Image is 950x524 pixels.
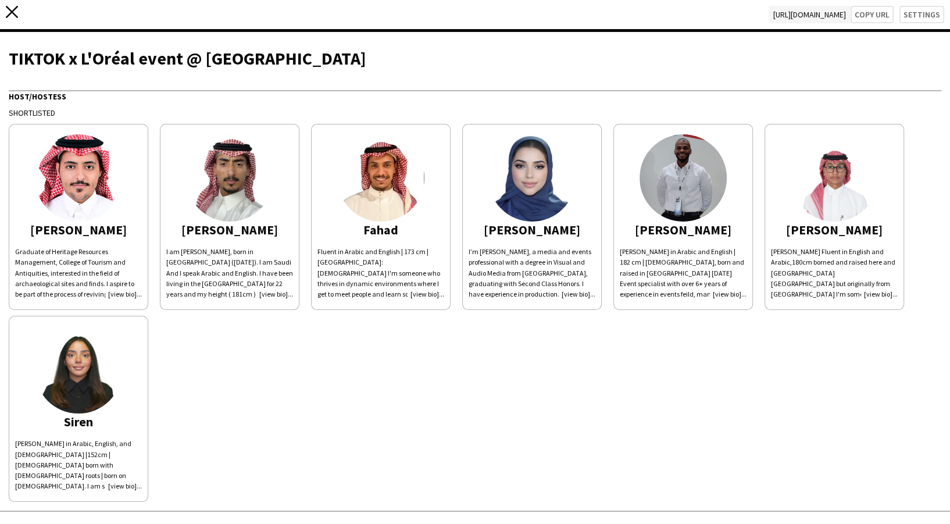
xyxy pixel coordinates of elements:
[488,134,576,222] img: thumb-6740e0975d61b.jpeg
[15,416,142,427] div: Siren
[15,439,142,491] div: [PERSON_NAME] in Arabic, English, and [DEMOGRAPHIC_DATA] |152cm | [DEMOGRAPHIC_DATA] born with [D...
[771,224,898,235] div: [PERSON_NAME]
[620,224,747,235] div: [PERSON_NAME]
[469,224,595,235] div: [PERSON_NAME]
[317,247,444,300] div: Fluent in Arabic and English | 173 cm | [GEOGRAPHIC_DATA]: [DEMOGRAPHIC_DATA] I'm someone who thr...
[166,247,293,300] div: I am [PERSON_NAME], born in [GEOGRAPHIC_DATA] ([DATE]). I am Saudi And I speak Arabic and English...
[851,6,894,23] button: Copy url
[899,6,944,23] button: Settings
[9,49,941,67] div: TIKTOK x L'Oréal event @ [GEOGRAPHIC_DATA]
[186,134,273,222] img: thumb-67309c33a9f9c.jpeg
[9,90,941,102] div: Host/Hostess
[769,6,851,23] span: [URL][DOMAIN_NAME]
[35,134,122,222] img: thumb-661fd7788fdb4.jpg
[469,247,595,300] div: I’m [PERSON_NAME], a media and events professional with a degree in Visual and Audio Media from [...
[771,247,898,300] div: [PERSON_NAME] Fluent in English and Arabic,180cm borned and raised here and [GEOGRAPHIC_DATA] [GE...
[337,134,424,222] img: thumb-661d66a5f0845.jpeg
[791,134,878,222] img: thumb-681b9adc09739.jpeg
[620,247,747,300] div: [PERSON_NAME] in Arabic and English | 182 cm | [DEMOGRAPHIC_DATA], born and raised in [GEOGRAPHIC...
[317,224,444,235] div: Fahad
[9,108,941,118] div: Shortlisted
[15,247,142,300] div: Graduate of Heritage Resources Management, College of Tourism and Antiquities, interested in the ...
[166,224,293,235] div: [PERSON_NAME]
[35,326,122,414] img: thumb-688c1de6628fd.jpeg
[640,134,727,222] img: thumb-6888ae0939b58.jpg
[15,224,142,235] div: [PERSON_NAME]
